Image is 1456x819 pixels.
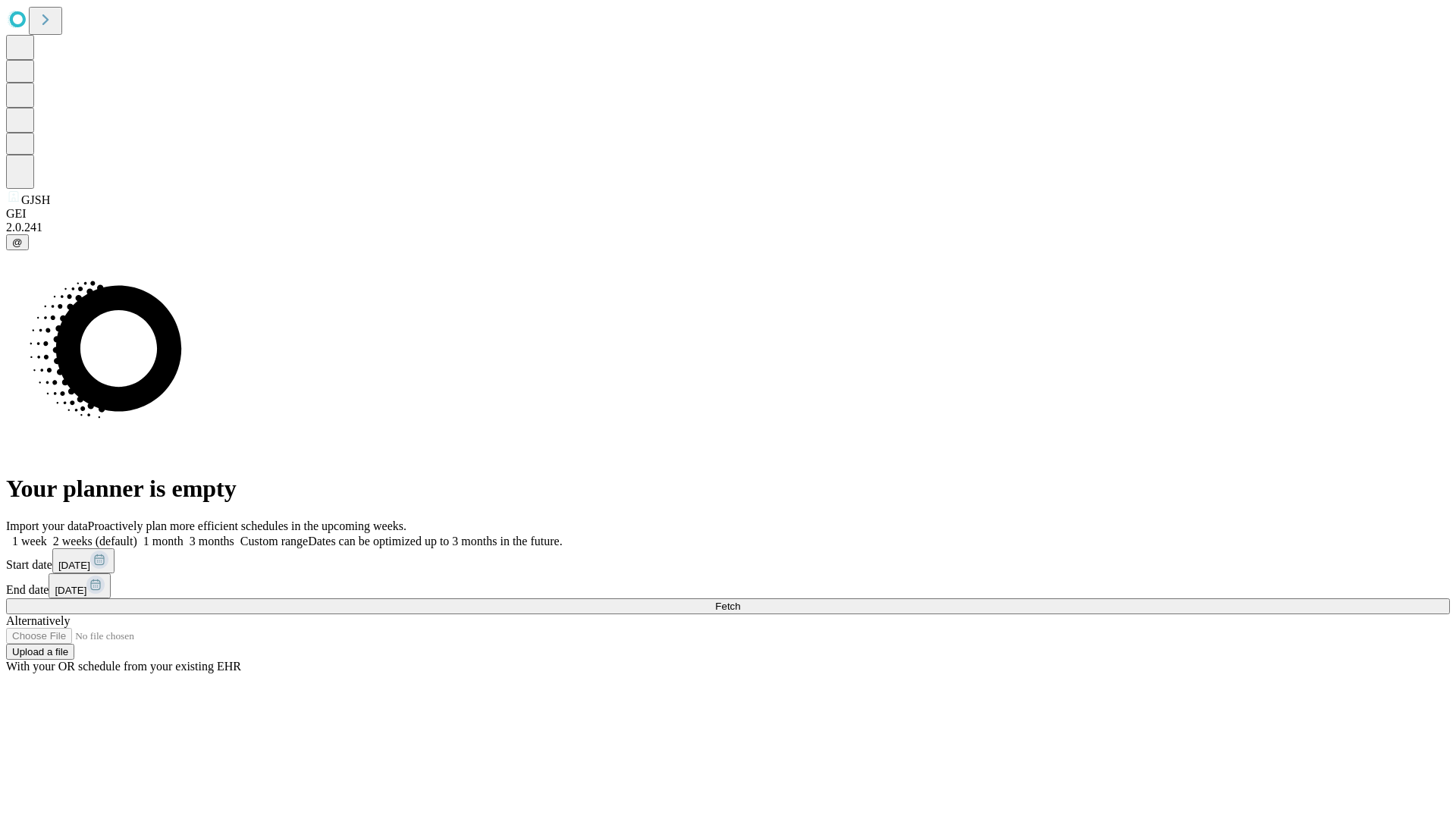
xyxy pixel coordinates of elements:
span: @ [12,237,23,248]
span: 1 week [12,535,47,548]
span: GJSH [21,193,50,206]
span: Dates can be optimized up to 3 months in the future. [308,535,562,548]
span: Alternatively [6,614,70,627]
span: Proactively plan more efficient schedules in the upcoming weeks. [88,519,406,532]
div: GEI [6,207,1450,221]
span: 1 month [143,535,184,548]
span: Fetch [715,601,740,612]
div: 2.0.241 [6,221,1450,234]
span: [DATE] [58,560,90,571]
span: Import your data [6,519,88,532]
span: 2 weeks (default) [53,535,137,548]
button: Upload a file [6,644,74,660]
button: @ [6,234,29,250]
span: Custom range [240,535,308,548]
div: Start date [6,548,1450,573]
div: End date [6,573,1450,598]
span: [DATE] [55,585,86,596]
button: [DATE] [52,548,115,573]
button: Fetch [6,598,1450,614]
span: 3 months [190,535,234,548]
button: [DATE] [49,573,111,598]
h1: Your planner is empty [6,475,1450,503]
span: With your OR schedule from your existing EHR [6,660,241,673]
